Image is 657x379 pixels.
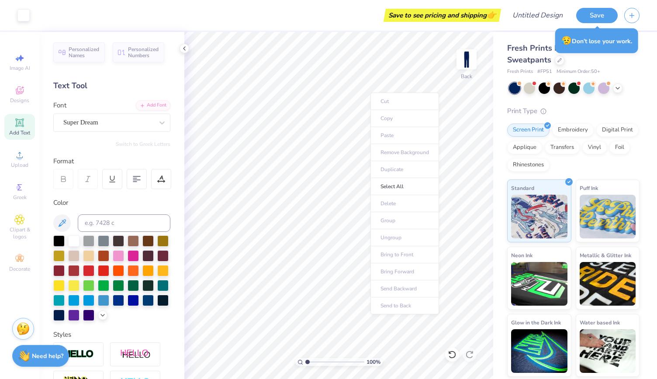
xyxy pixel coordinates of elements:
[128,46,159,59] span: Personalized Numbers
[561,35,572,46] span: 😥
[116,141,170,148] button: Switch to Greek Letters
[9,265,30,272] span: Decorate
[53,156,171,166] div: Format
[32,352,63,360] strong: Need help?
[580,183,598,193] span: Puff Ink
[580,251,631,260] span: Metallic & Glitter Ink
[511,251,533,260] span: Neon Ink
[136,100,170,110] div: Add Font
[511,183,534,193] span: Standard
[580,329,636,373] img: Water based Ink
[461,72,472,80] div: Back
[53,100,66,110] label: Font
[511,262,567,306] img: Neon Ink
[53,198,170,208] div: Color
[120,349,151,360] img: Shadow
[487,10,496,20] span: 👉
[576,8,618,23] button: Save
[511,318,561,327] span: Glow in the Dark Ink
[609,141,630,154] div: Foil
[582,141,607,154] div: Vinyl
[507,158,550,172] div: Rhinestones
[63,349,94,359] img: Stroke
[78,214,170,232] input: e.g. 7428 c
[507,43,609,65] span: Fresh Prints Park Ave Open Sweatpants
[13,194,27,201] span: Greek
[53,330,170,340] div: Styles
[537,68,552,76] span: # FP51
[10,65,30,72] span: Image AI
[507,106,640,116] div: Print Type
[505,7,570,24] input: Untitled Design
[11,162,28,169] span: Upload
[386,9,499,22] div: Save to see pricing and shipping
[507,141,542,154] div: Applique
[545,141,580,154] div: Transfers
[69,46,100,59] span: Personalized Names
[53,80,170,92] div: Text Tool
[4,226,35,240] span: Clipart & logos
[596,124,639,137] div: Digital Print
[370,178,439,195] li: Select All
[552,124,594,137] div: Embroidery
[507,124,550,137] div: Screen Print
[557,68,600,76] span: Minimum Order: 50 +
[507,68,533,76] span: Fresh Prints
[511,329,567,373] img: Glow in the Dark Ink
[458,51,475,68] img: Back
[580,195,636,238] img: Puff Ink
[580,262,636,306] img: Metallic & Glitter Ink
[580,318,620,327] span: Water based Ink
[555,28,638,53] div: Don’t lose your work.
[9,129,30,136] span: Add Text
[10,97,29,104] span: Designs
[511,195,567,238] img: Standard
[367,358,380,366] span: 100 %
